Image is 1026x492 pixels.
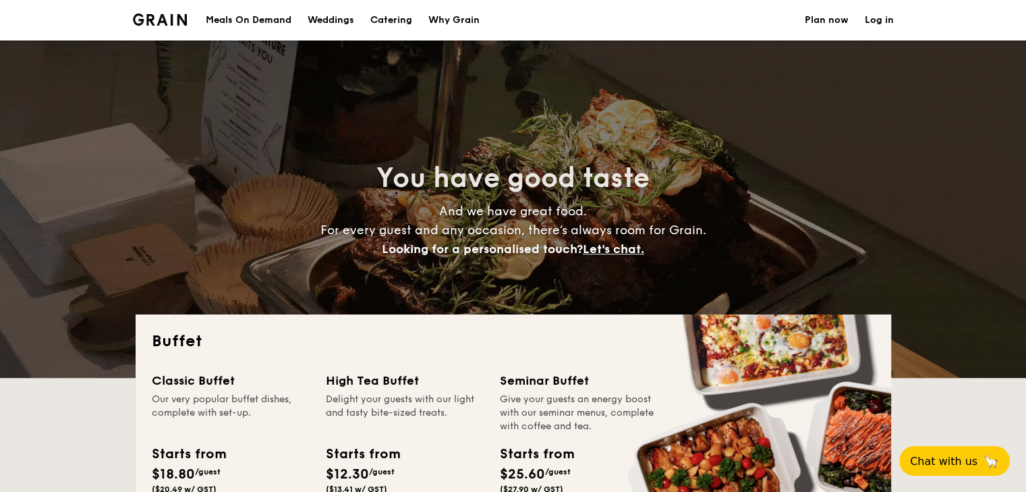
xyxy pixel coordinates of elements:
[326,466,369,483] span: $12.30
[983,454,999,469] span: 🦙
[910,455,977,468] span: Chat with us
[326,371,484,390] div: High Tea Buffet
[369,467,395,476] span: /guest
[376,162,650,194] span: You have good taste
[899,446,1010,476] button: Chat with us🦙
[500,466,545,483] span: $25.60
[152,393,310,433] div: Our very popular buffet dishes, complete with set-up.
[133,13,188,26] a: Logotype
[583,242,644,256] span: Let's chat.
[152,331,875,352] h2: Buffet
[195,467,221,476] span: /guest
[320,204,706,256] span: And we have great food. For every guest and any occasion, there’s always room for Grain.
[500,444,573,464] div: Starts from
[326,444,399,464] div: Starts from
[133,13,188,26] img: Grain
[500,371,658,390] div: Seminar Buffet
[152,444,225,464] div: Starts from
[152,466,195,483] span: $18.80
[326,393,484,433] div: Delight your guests with our light and tasty bite-sized treats.
[500,393,658,433] div: Give your guests an energy boost with our seminar menus, complete with coffee and tea.
[545,467,571,476] span: /guest
[382,242,583,256] span: Looking for a personalised touch?
[152,371,310,390] div: Classic Buffet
